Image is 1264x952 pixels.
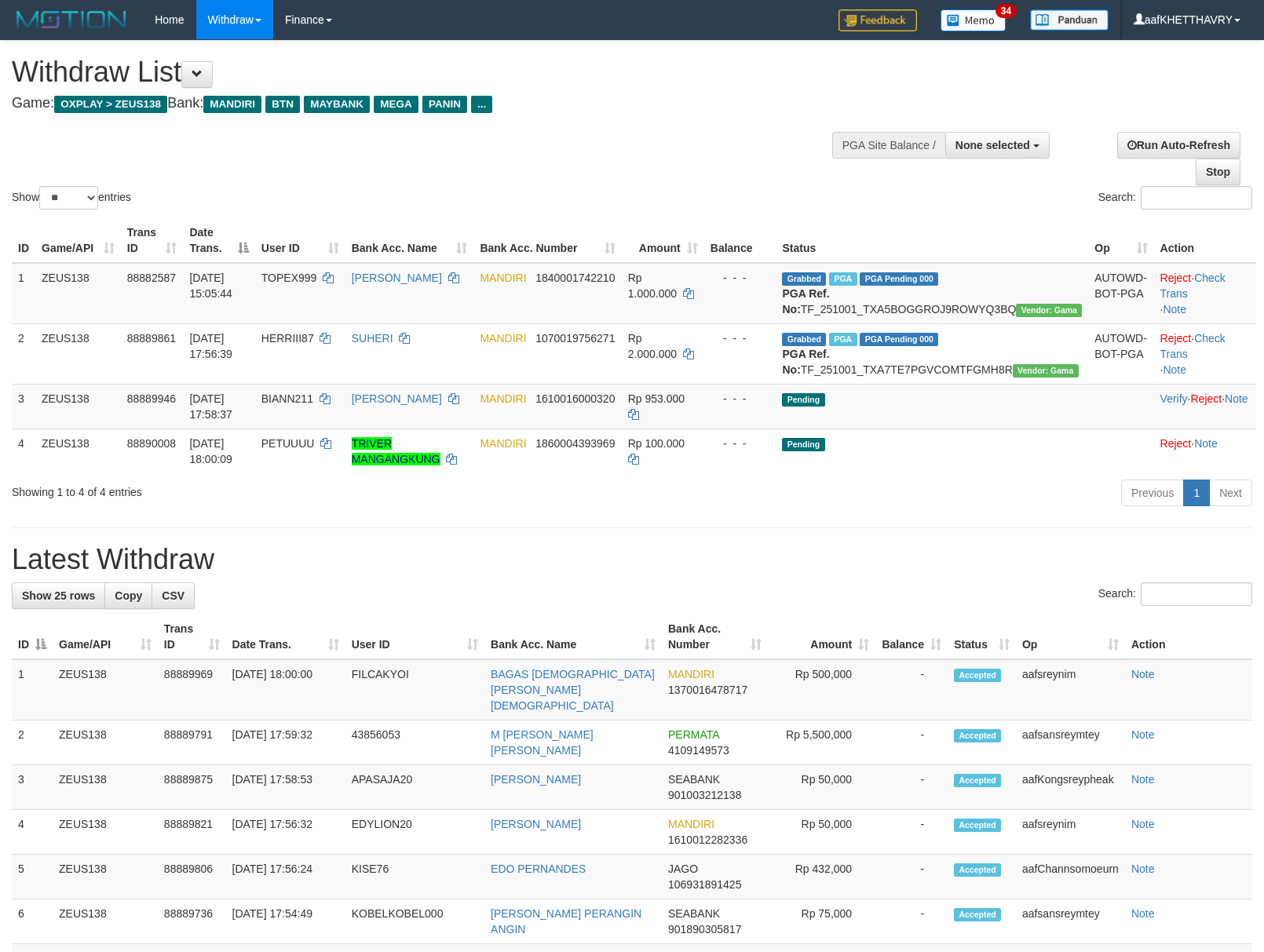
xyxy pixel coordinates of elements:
[1160,392,1188,405] a: Verify
[12,544,1252,575] h1: Latest Withdraw
[53,810,158,855] td: ZEUS138
[491,668,655,712] a: BAGAS [DEMOGRAPHIC_DATA][PERSON_NAME][DEMOGRAPHIC_DATA]
[954,729,1001,742] span: Accepted
[768,659,875,720] td: Rp 500,000
[352,272,442,284] a: [PERSON_NAME]
[158,810,226,855] td: 88889821
[265,96,300,113] span: BTN
[480,332,526,345] span: MANDIRI
[158,615,226,659] th: Trans ID: activate to sort column ascending
[782,393,824,407] span: Pending
[35,384,121,429] td: ZEUS138
[1160,437,1192,450] a: Reject
[12,263,35,324] td: 1
[12,899,53,944] td: 6
[39,186,98,210] select: Showentries
[1160,332,1192,345] a: Reject
[1154,263,1256,324] td: · ·
[941,9,1006,31] img: Button%20Memo.svg
[183,218,254,263] th: Date Trans.: activate to sort column descending
[768,720,875,765] td: Rp 5,500,000
[1030,9,1109,31] img: panduan.png
[12,218,35,263] th: ID
[1088,263,1153,324] td: AUTOWD-BOT-PGA
[668,863,698,875] span: JAGO
[955,139,1030,151] span: None selected
[668,789,741,801] span: Copy 901003212138 to clipboard
[352,392,442,405] a: [PERSON_NAME]
[668,833,747,846] span: Copy 1610012282336 to clipboard
[628,272,677,300] span: Rp 1.000.000
[12,720,53,765] td: 2
[345,615,484,659] th: User ID: activate to sort column ascending
[768,899,875,944] td: Rp 75,000
[1194,437,1218,450] a: Note
[875,810,948,855] td: -
[668,668,714,680] span: MANDIRI
[255,218,345,263] th: User ID: activate to sort column ascending
[104,582,152,609] a: Copy
[1117,132,1240,159] a: Run Auto-Refresh
[768,765,875,810] td: Rp 50,000
[480,272,526,284] span: MANDIRI
[158,765,226,810] td: 88889875
[1016,855,1125,899] td: aafChannsomoeurn
[226,659,345,720] td: [DATE] 18:00:00
[628,437,685,450] span: Rp 100.000
[304,96,370,113] span: MAYBANK
[782,438,824,451] span: Pending
[1016,899,1125,944] td: aafsansreymtey
[954,863,1001,877] span: Accepted
[54,96,167,113] span: OXPLAY > ZEUS138
[1160,272,1226,300] a: Check Trans
[53,720,158,765] td: ZEUS138
[491,728,594,757] a: M [PERSON_NAME] [PERSON_NAME]
[152,582,195,609] a: CSV
[261,332,314,345] span: HERRIII87
[535,437,615,450] span: Copy 1860004393969 to clipboard
[535,392,615,405] span: Copy 1610016000320 to clipboard
[345,899,484,944] td: KOBELKOBEL000
[1131,668,1155,680] a: Note
[12,96,827,111] h4: Game: Bank:
[53,899,158,944] td: ZEUS138
[1163,363,1186,376] a: Note
[668,728,719,741] span: PERMATA
[860,333,938,346] span: PGA Pending
[954,774,1001,787] span: Accepted
[12,478,515,500] div: Showing 1 to 4 of 4 entries
[1131,863,1155,875] a: Note
[1013,364,1079,378] span: Vendor URL: https://trx31.1velocity.biz
[1016,304,1082,317] span: Vendor URL: https://trx31.1velocity.biz
[53,615,158,659] th: Game/API: activate to sort column ascending
[832,132,945,159] div: PGA Site Balance /
[1131,818,1155,830] a: Note
[422,96,467,113] span: PANIN
[875,855,948,899] td: -
[189,437,232,465] span: [DATE] 18:00:09
[491,907,641,936] a: [PERSON_NAME] PERANGIN ANGIN
[158,659,226,720] td: 88889969
[226,765,345,810] td: [DATE] 17:58:53
[628,332,677,360] span: Rp 2.000.000
[711,270,770,286] div: - - -
[945,132,1050,159] button: None selected
[954,819,1001,832] span: Accepted
[711,391,770,407] div: - - -
[345,765,484,810] td: APASAJA20
[954,908,1001,921] span: Accepted
[1016,659,1125,720] td: aafsreynim
[668,878,741,891] span: Copy 106931891425 to clipboard
[345,810,484,855] td: EDYLION20
[1190,392,1222,405] a: Reject
[782,287,829,316] b: PGA Ref. No:
[345,855,484,899] td: KISE76
[53,765,158,810] td: ZEUS138
[668,744,729,757] span: Copy 4109149573 to clipboard
[12,659,53,720] td: 1
[127,392,176,405] span: 88889946
[1131,907,1155,920] a: Note
[158,720,226,765] td: 88889791
[782,333,826,346] span: Grabbed
[345,218,474,263] th: Bank Acc. Name: activate to sort column ascending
